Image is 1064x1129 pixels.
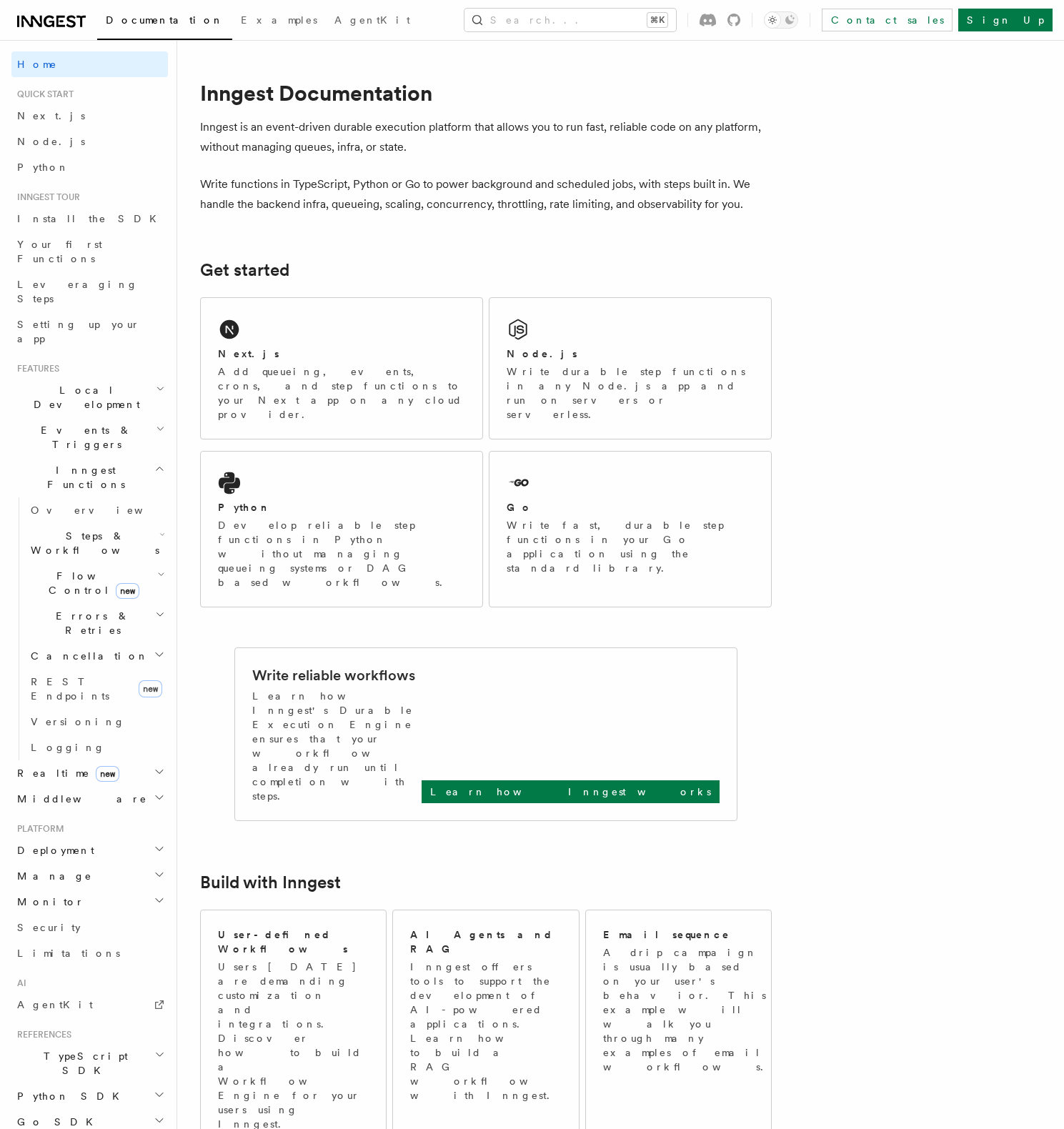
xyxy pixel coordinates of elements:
[764,11,798,29] button: Toggle dark mode
[489,297,772,439] a: Node.jsWrite durable step functions in any Node.js app and run on servers or serverless.
[11,423,156,452] span: Events & Triggers
[326,4,419,39] a: AgentKit
[25,735,168,760] a: Logging
[25,603,168,643] button: Errors & Retries
[11,895,84,909] span: Monitor
[17,999,93,1010] span: AgentKit
[430,785,711,799] p: Learn how Inngest works
[200,297,483,439] a: Next.jsAdd queueing, events, crons, and step functions to your Next app on any cloud provider.
[422,780,720,803] a: Learn how Inngest works
[11,51,168,77] a: Home
[410,927,563,956] h2: AI Agents and RAG
[11,457,168,497] button: Inngest Functions
[17,319,140,344] span: Setting up your app
[11,837,168,863] button: Deployment
[507,500,532,514] h2: Go
[11,978,26,989] span: AI
[252,665,415,685] h2: Write reliable workflows
[11,863,168,889] button: Manage
[200,117,772,157] p: Inngest is an event-driven durable execution platform that allows you to run fast, reliable code ...
[17,110,85,121] span: Next.js
[218,347,279,361] h2: Next.js
[25,529,159,557] span: Steps & Workflows
[822,9,953,31] a: Contact sales
[17,161,69,173] span: Python
[11,940,168,966] a: Limitations
[17,279,138,304] span: Leveraging Steps
[11,129,168,154] a: Node.js
[11,154,168,180] a: Python
[218,927,369,956] h2: User-defined Workflows
[25,649,149,663] span: Cancellation
[11,383,156,412] span: Local Development
[11,103,168,129] a: Next.js
[232,4,326,39] a: Examples
[11,1115,101,1129] span: Go SDK
[116,583,139,599] span: new
[11,1043,168,1083] button: TypeScript SDK
[11,823,64,835] span: Platform
[17,239,102,264] span: Your first Functions
[31,742,105,753] span: Logging
[241,14,317,26] span: Examples
[25,609,155,637] span: Errors & Retries
[11,377,168,417] button: Local Development
[11,89,74,100] span: Quick start
[11,363,59,374] span: Features
[31,676,109,702] span: REST Endpoints
[489,451,772,607] a: GoWrite fast, durable step functions in your Go application using the standard library.
[25,497,168,523] a: Overview
[200,80,772,106] h1: Inngest Documentation
[11,869,92,883] span: Manage
[647,13,667,27] kbd: ⌘K
[218,364,465,422] p: Add queueing, events, crons, and step functions to your Next app on any cloud provider.
[603,927,730,942] h2: Email sequence
[252,689,422,803] p: Learn how Inngest's Durable Execution Engine ensures that your workflow already run until complet...
[11,312,168,352] a: Setting up your app
[11,272,168,312] a: Leveraging Steps
[200,174,772,214] p: Write functions in TypeScript, Python or Go to power background and scheduled jobs, with steps bu...
[218,500,271,514] h2: Python
[11,992,168,1018] a: AgentKit
[11,1049,154,1078] span: TypeScript SDK
[200,451,483,607] a: PythonDevelop reliable step functions in Python without managing queueing systems or DAG based wo...
[11,192,80,203] span: Inngest tour
[218,518,465,590] p: Develop reliable step functions in Python without managing queueing systems or DAG based workflows.
[25,563,168,603] button: Flow Controlnew
[507,364,754,422] p: Write durable step functions in any Node.js app and run on servers or serverless.
[11,760,168,786] button: Realtimenew
[25,709,168,735] a: Versioning
[11,1089,128,1103] span: Python SDK
[11,1083,168,1109] button: Python SDK
[410,960,563,1103] p: Inngest offers tools to support the development of AI-powered applications. Learn how to build a ...
[11,786,168,812] button: Middleware
[603,945,772,1074] p: A drip campaign is usually based on your user's behavior. This example will walk you through many...
[17,922,81,933] span: Security
[17,213,165,224] span: Install the SDK
[11,766,119,780] span: Realtime
[25,669,168,709] a: REST Endpointsnew
[200,872,341,892] a: Build with Inngest
[106,14,224,26] span: Documentation
[11,1029,71,1040] span: References
[200,260,289,280] a: Get started
[139,680,162,697] span: new
[11,463,154,492] span: Inngest Functions
[96,766,119,782] span: new
[97,4,232,40] a: Documentation
[17,57,57,71] span: Home
[17,948,120,959] span: Limitations
[11,915,168,940] a: Security
[11,232,168,272] a: Your first Functions
[31,716,125,727] span: Versioning
[31,504,178,516] span: Overview
[11,889,168,915] button: Monitor
[11,497,168,760] div: Inngest Functions
[11,206,168,232] a: Install the SDK
[11,843,94,857] span: Deployment
[25,569,157,597] span: Flow Control
[334,14,410,26] span: AgentKit
[25,523,168,563] button: Steps & Workflows
[25,643,168,669] button: Cancellation
[507,518,754,575] p: Write fast, durable step functions in your Go application using the standard library.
